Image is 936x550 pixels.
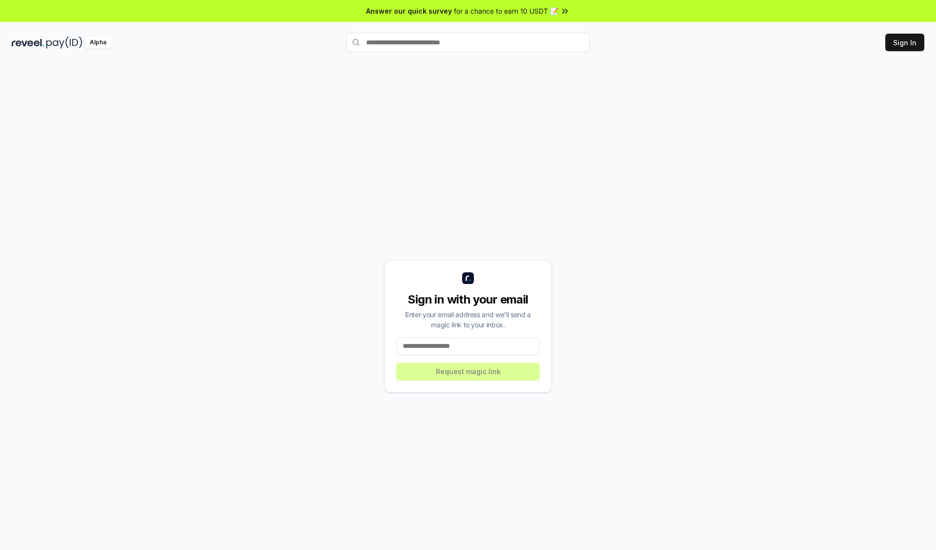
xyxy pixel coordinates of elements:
div: Sign in with your email [396,292,540,307]
div: Alpha [84,37,112,49]
img: pay_id [46,37,82,49]
button: Sign In [885,34,924,51]
span: for a chance to earn 10 USDT 📝 [454,6,558,16]
span: Answer our quick survey [366,6,452,16]
img: logo_small [462,272,474,284]
div: Enter your email address and we’ll send a magic link to your inbox. [396,309,540,330]
img: reveel_dark [12,37,44,49]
